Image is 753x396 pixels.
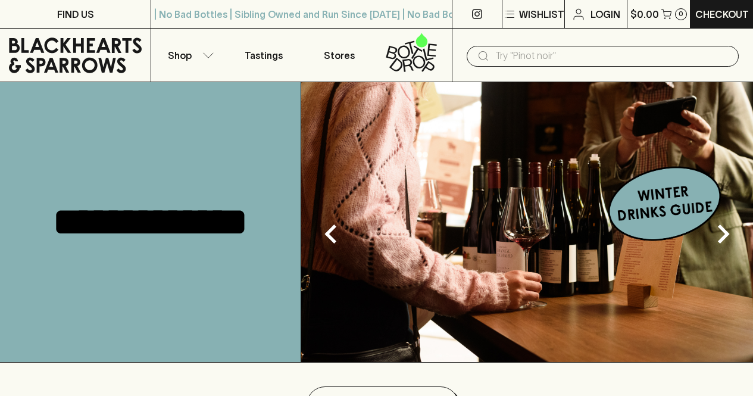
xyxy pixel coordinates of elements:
button: Next [699,210,747,258]
p: FIND US [57,7,94,21]
p: Shop [168,48,192,63]
p: Tastings [245,48,283,63]
button: Previous [307,210,355,258]
p: Wishlist [519,7,564,21]
a: Stores [302,29,377,82]
button: Shop [151,29,226,82]
p: Checkout [695,7,749,21]
p: 0 [679,11,683,17]
p: Login [590,7,620,21]
p: $0.00 [630,7,659,21]
input: Try "Pinot noir" [495,46,729,66]
a: Tastings [226,29,301,82]
p: Stores [324,48,355,63]
img: optimise [301,82,753,362]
